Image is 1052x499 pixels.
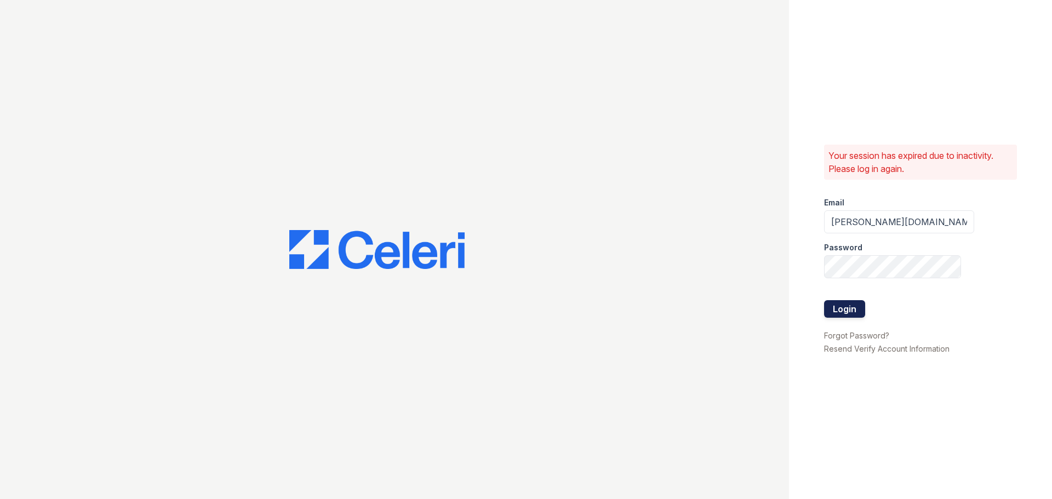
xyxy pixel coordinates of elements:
[824,331,889,340] a: Forgot Password?
[824,197,844,208] label: Email
[824,300,865,318] button: Login
[289,230,465,269] img: CE_Logo_Blue-a8612792a0a2168367f1c8372b55b34899dd931a85d93a1a3d3e32e68fde9ad4.png
[828,149,1013,175] p: Your session has expired due to inactivity. Please log in again.
[824,242,862,253] label: Password
[824,344,950,353] a: Resend Verify Account Information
